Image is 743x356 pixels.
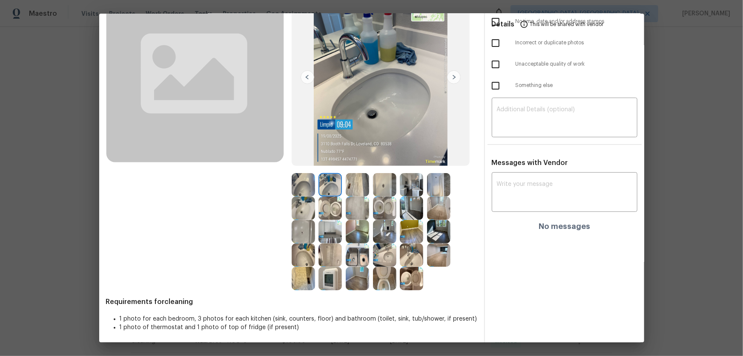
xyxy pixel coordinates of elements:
[485,32,644,54] div: Incorrect or duplicate photos
[301,70,314,84] img: left-chevron-button-url
[516,39,637,46] span: Incorrect or duplicate photos
[530,14,604,34] span: This will be shared with vendor
[447,70,461,84] img: right-chevron-button-url
[106,298,477,306] span: Requirements for cleaning
[120,315,477,323] li: 1 photo for each bedroom, 3 photos for each kitchen (sink, counters, floor) and bathroom (toilet,...
[120,323,477,332] li: 1 photo of thermostat and 1 photo of top of fridge (if present)
[485,54,644,75] div: Unacceptable quality of work
[485,75,644,96] div: Something else
[516,82,637,89] span: Something else
[539,222,590,231] h4: No messages
[516,61,637,68] span: Unacceptable quality of work
[492,159,568,166] span: Messages with Vendor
